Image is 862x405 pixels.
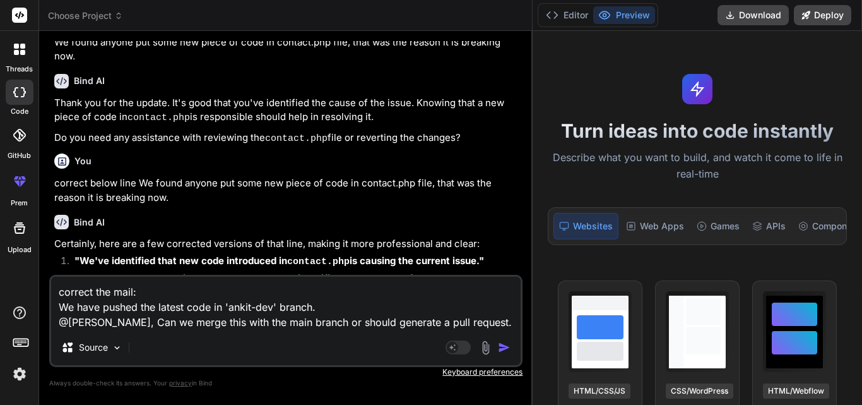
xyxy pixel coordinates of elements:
img: Pick Models [112,342,122,353]
code: contact.php [191,274,254,285]
div: Websites [553,213,618,239]
div: Games [692,213,745,239]
label: code [11,106,28,117]
p: Certainly, here are a few corrected versions of that line, making it more professional and clear: [54,237,520,251]
p: Keyboard preferences [49,367,523,377]
label: prem [11,198,28,209]
div: HTML/CSS/JS [569,384,630,399]
p: Source [79,341,108,354]
label: threads [6,64,33,75]
strong: "We've identified that new code introduced in is causing the current issue." [74,255,484,267]
code: contact.php [265,133,328,144]
label: Upload [8,245,32,255]
span: privacy [169,379,192,387]
p: correct below line We found anyone put some new piece of code in contact.php file, that was the r... [54,176,520,205]
span: Choose Project [48,9,123,22]
div: APIs [747,213,791,239]
div: Web Apps [621,213,689,239]
button: Download [717,5,789,25]
p: Always double-check its answers. Your in Bind [49,377,523,389]
div: CSS/WordPress [666,384,733,399]
p: We found anyone put some new piece of code in contact.php file, that was the reason it is breakin... [54,35,520,64]
img: attachment [478,341,493,355]
textarea: correct the mail: We have pushed the latest code in 'ankit-dev' branch. @[PERSON_NAME], Can we me... [51,277,521,330]
div: HTML/Webflow [763,384,829,399]
img: icon [498,341,511,354]
h6: Bind AI [74,75,105,87]
button: Deploy [794,5,851,25]
label: GitHub [8,150,31,161]
p: Thank you for the update. It's good that you've identified the cause of the issue. Knowing that a... [54,96,520,126]
h1: Turn ideas into code instantly [540,119,854,142]
code: contact.php [287,257,350,267]
code: contact.php [127,112,190,123]
h6: Bind AI [74,216,105,229]
p: Do you need any assistance with reviewing the file or reverting the changes? [54,131,520,147]
p: Describe what you want to build, and watch it come to life in real-time [540,150,854,182]
button: Editor [541,6,593,24]
h6: You [74,155,92,167]
img: settings [9,363,30,385]
button: Preview [593,6,655,24]
strong: "A recent code change in has been identified as the reason for the current breakage." [74,272,476,300]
